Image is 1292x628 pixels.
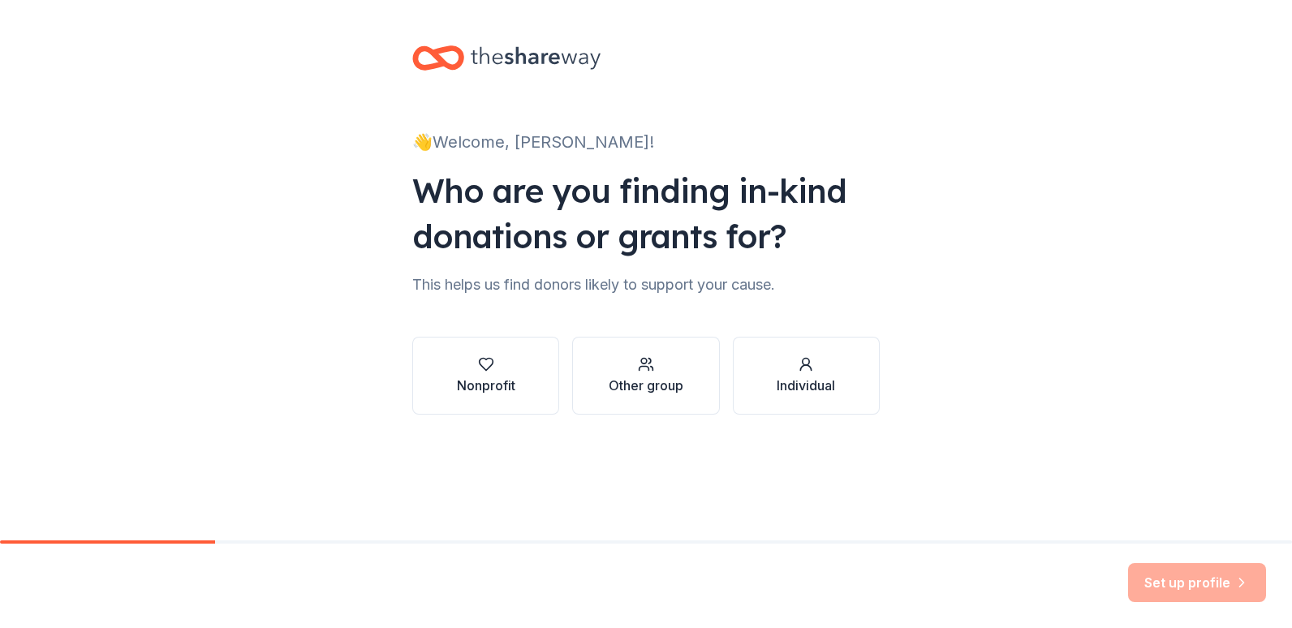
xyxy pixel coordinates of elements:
[733,337,880,415] button: Individual
[412,129,880,155] div: 👋 Welcome, [PERSON_NAME]!
[572,337,719,415] button: Other group
[609,376,683,395] div: Other group
[412,337,559,415] button: Nonprofit
[412,272,880,298] div: This helps us find donors likely to support your cause.
[412,168,880,259] div: Who are you finding in-kind donations or grants for?
[457,376,515,395] div: Nonprofit
[777,376,835,395] div: Individual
